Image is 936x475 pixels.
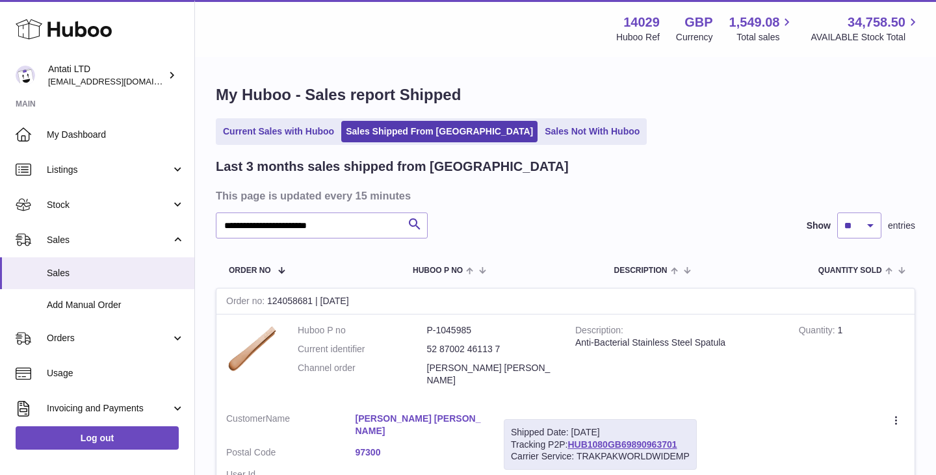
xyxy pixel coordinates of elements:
span: 1,549.08 [729,14,780,31]
h2: Last 3 months sales shipped from [GEOGRAPHIC_DATA] [216,158,569,175]
dt: Huboo P no [298,324,427,337]
div: Carrier Service: TRAKPAKWORLDWIDEMP [511,450,690,463]
a: HUB1080GB69890963701 [567,439,677,450]
div: Anti-Bacterial Stainless Steel Spatula [575,337,779,349]
span: entries [888,220,915,232]
div: Shipped Date: [DATE] [511,426,690,439]
span: Orders [47,332,171,344]
a: Sales Shipped From [GEOGRAPHIC_DATA] [341,121,538,142]
dd: [PERSON_NAME] [PERSON_NAME] [427,362,556,387]
span: AVAILABLE Stock Total [811,31,920,44]
span: Total sales [736,31,794,44]
a: 1,549.08 Total sales [729,14,795,44]
span: 34,758.50 [848,14,905,31]
dt: Channel order [298,362,427,387]
dd: 52 87002 46113 7 [427,343,556,355]
span: Add Manual Order [47,299,185,311]
span: Customer [226,413,266,424]
dt: Name [226,413,356,441]
span: My Dashboard [47,129,185,141]
span: Stock [47,199,171,211]
span: Invoicing and Payments [47,402,171,415]
dt: Postal Code [226,446,356,462]
div: Huboo Ref [616,31,660,44]
span: Description [614,266,667,275]
strong: 14029 [623,14,660,31]
strong: Description [575,325,623,339]
a: Sales Not With Huboo [540,121,644,142]
label: Show [807,220,831,232]
span: Usage [47,367,185,379]
dd: P-1045985 [427,324,556,337]
strong: Quantity [799,325,838,339]
div: Currency [676,31,713,44]
strong: Order no [226,296,267,309]
span: Sales [47,267,185,279]
a: Log out [16,426,179,450]
span: [EMAIL_ADDRESS][DOMAIN_NAME] [48,76,191,86]
img: toufic@antatiskin.com [16,66,35,85]
span: Sales [47,234,171,246]
a: Current Sales with Huboo [218,121,339,142]
a: 97300 [356,446,485,459]
span: Listings [47,164,171,176]
div: Tracking P2P: [504,419,697,470]
div: Antati LTD [48,63,165,88]
span: Quantity Sold [818,266,882,275]
img: 1748338271.png [226,324,278,373]
a: 34,758.50 AVAILABLE Stock Total [811,14,920,44]
span: Order No [229,266,271,275]
a: [PERSON_NAME] [PERSON_NAME] [356,413,485,437]
span: Huboo P no [413,266,463,275]
td: 1 [789,315,915,403]
h3: This page is updated every 15 minutes [216,188,912,203]
div: 124058681 | [DATE] [216,289,915,315]
dt: Current identifier [298,343,427,355]
strong: GBP [684,14,712,31]
h1: My Huboo - Sales report Shipped [216,84,915,105]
